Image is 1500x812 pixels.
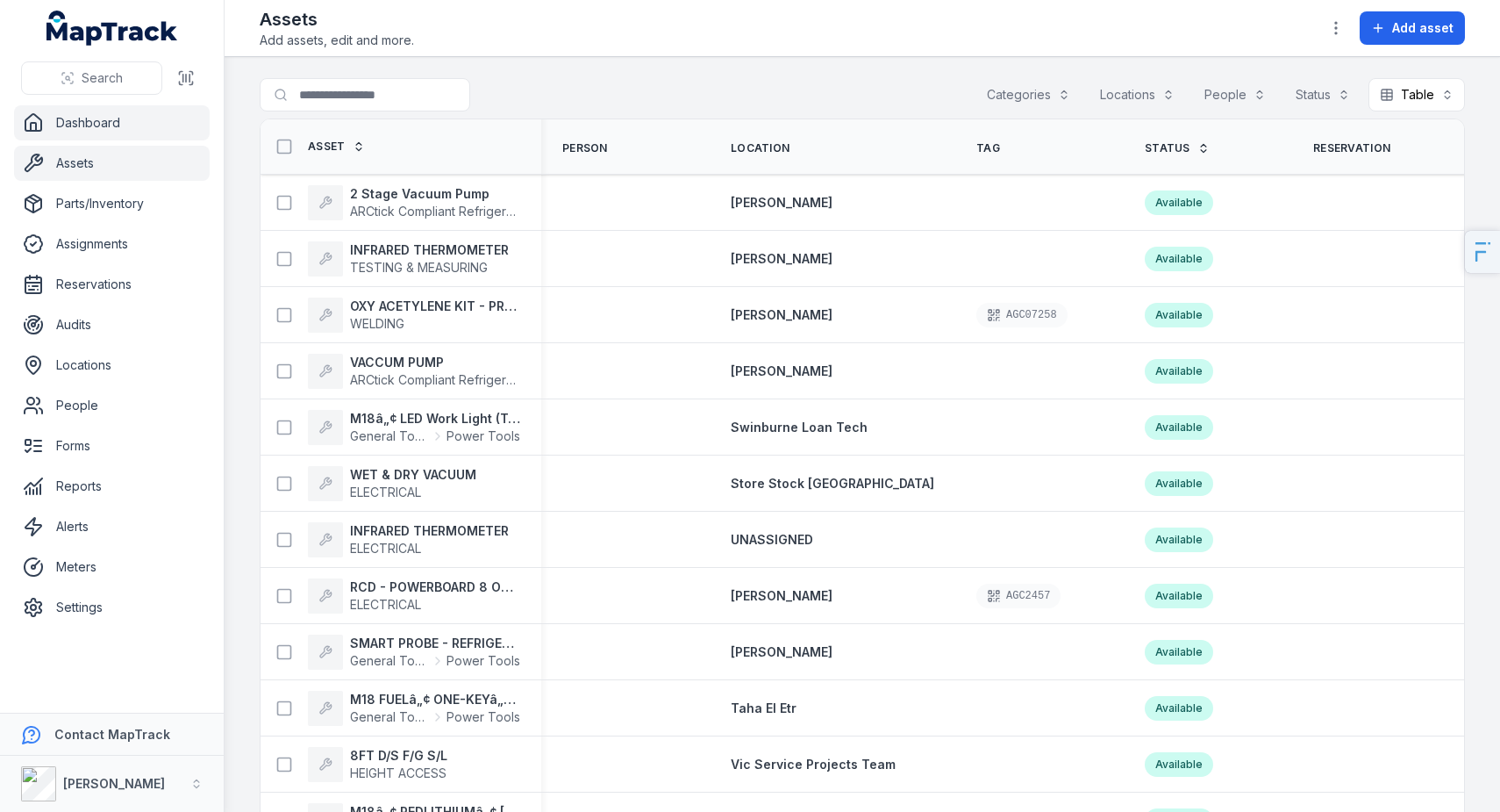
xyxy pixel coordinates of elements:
[308,635,520,670] a: SMART PROBE - REFRIGERATION SET 2 GENGeneral ToolingPower Tools
[21,61,162,95] button: Search
[1145,190,1213,215] div: Available
[308,578,520,614] a: RCD - POWERBOARD 8 OUTLET SURGE PROTECTIONELECTRICAL
[731,420,868,435] span: Swinburne Loan Tech
[731,531,813,549] a: UNASSIGNED
[731,363,832,378] span: [PERSON_NAME]
[731,195,832,210] span: [PERSON_NAME]
[14,186,210,221] a: Parts/Inventory
[308,747,447,782] a: 8FT D/S F/G S/LHEIGHT ACCESS
[350,708,429,726] span: General Tooling
[14,509,210,544] a: Alerts
[350,485,421,499] span: ELECTRICAL
[731,419,868,436] a: Swinburne Loan Tech
[350,466,476,484] strong: WET & DRY VACUUM
[308,140,365,154] a: Asset
[350,241,509,259] strong: INFRARED THERMOMETER
[1145,696,1213,721] div: Available
[731,757,896,772] span: Vic Service Projects Team
[976,303,1068,327] div: AGC07258
[1368,78,1465,111] button: Table
[731,532,813,547] span: UNASSIGNED
[14,105,210,140] a: Dashboard
[350,635,520,652] strong: SMART PROBE - REFRIGERATION SET 2 GEN
[1145,141,1190,155] span: Status
[350,652,429,670] span: General Tooling
[82,69,123,87] span: Search
[350,691,520,708] strong: M18 FUELâ„¢ ONE-KEYâ„¢ 125mm (5") Braking Angle Grinder with Deadman Paddle Switch (Tool Only)
[731,643,832,661] a: [PERSON_NAME]
[562,141,608,155] span: Person
[446,428,520,445] span: Power Tools
[731,141,789,155] span: Location
[350,316,404,331] span: WELDING
[14,550,210,585] a: Meters
[308,185,520,220] a: 2 Stage Vacuum PumpARCtick Compliant Refrigeration Tools
[14,388,210,423] a: People
[731,363,832,380] a: [PERSON_NAME]
[46,11,178,46] a: MapTrack
[731,475,934,492] a: Store Stock [GEOGRAPHIC_DATA]
[446,652,520,670] span: Power Tools
[731,701,796,715] span: Taha El Etr
[1145,640,1213,665] div: Available
[1145,415,1213,440] div: Available
[976,584,1061,608] div: AGC2457
[731,251,832,266] span: [PERSON_NAME]
[350,354,520,371] strong: VACCUM PUMP
[308,354,520,389] a: VACCUM PUMPARCtick Compliant Refrigeration Tools
[63,776,165,791] strong: [PERSON_NAME]
[731,587,832,605] a: [PERSON_NAME]
[1145,752,1213,777] div: Available
[731,250,832,268] a: [PERSON_NAME]
[14,146,210,181] a: Assets
[350,298,520,315] strong: OXY ACETYLENE KIT - PROMASTER
[1145,359,1213,384] div: Available
[731,476,934,491] span: Store Stock [GEOGRAPHIC_DATA]
[308,522,509,557] a: INFRARED THERMOMETERELECTRICAL
[14,469,210,504] a: Reports
[350,747,447,765] strong: 8FT D/S F/G S/L
[1284,78,1361,111] button: Status
[308,691,520,726] a: M18 FUELâ„¢ ONE-KEYâ„¢ 125mm (5") Braking Angle Grinder with Deadman Paddle Switch (Tool Only)Gen...
[14,267,210,302] a: Reservations
[14,590,210,625] a: Settings
[731,194,832,212] a: [PERSON_NAME]
[1313,141,1390,155] span: Reservation
[1145,141,1210,155] a: Status
[1360,11,1465,45] button: Add asset
[14,226,210,262] a: Assignments
[308,140,346,154] span: Asset
[308,241,509,277] a: INFRARED THERMOMETERTESTING & MEASURING
[1193,78,1277,111] button: People
[350,185,520,203] strong: 2 Stage Vacuum Pump
[350,410,520,428] strong: M18â„¢ LED Work Light (Tool only)
[350,765,446,780] span: HEIGHT ACCESS
[350,428,429,445] span: General Tooling
[14,348,210,383] a: Locations
[1145,528,1213,552] div: Available
[14,428,210,463] a: Forms
[1145,303,1213,327] div: Available
[14,307,210,342] a: Audits
[260,7,414,32] h2: Assets
[731,306,832,324] a: [PERSON_NAME]
[976,141,1000,155] span: Tag
[308,298,520,333] a: OXY ACETYLENE KIT - PROMASTERWELDING
[350,597,421,612] span: ELECTRICAL
[350,260,488,275] span: TESTING & MEASURING
[731,756,896,773] a: Vic Service Projects Team
[350,204,570,219] span: ARCtick Compliant Refrigeration Tools
[446,708,520,726] span: Power Tools
[1145,584,1213,608] div: Available
[731,700,796,717] a: Taha El Etr
[308,466,476,501] a: WET & DRY VACUUMELECTRICAL
[731,588,832,603] span: [PERSON_NAME]
[350,522,509,540] strong: INFRARED THERMOMETER
[731,644,832,659] span: [PERSON_NAME]
[54,727,170,742] strong: Contact MapTrack
[731,307,832,322] span: [PERSON_NAME]
[260,32,414,49] span: Add assets, edit and more.
[1145,471,1213,496] div: Available
[350,541,421,556] span: ELECTRICAL
[1392,19,1454,37] span: Add asset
